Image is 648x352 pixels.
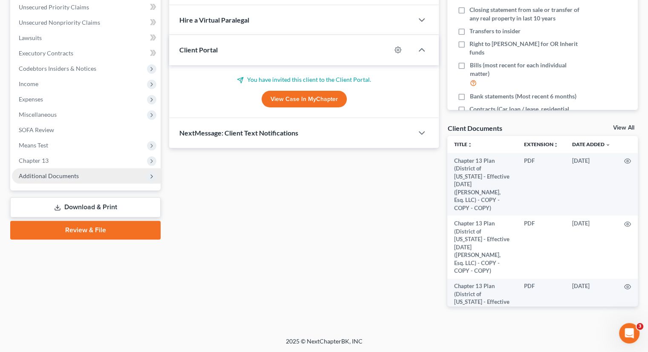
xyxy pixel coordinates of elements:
[10,221,161,239] a: Review & File
[19,49,73,57] span: Executory Contracts
[262,91,347,108] a: View Case in MyChapter
[517,216,565,278] td: PDF
[613,125,634,131] a: View All
[447,279,517,341] td: Chapter 13 Plan (District of [US_STATE] - Effective [DATE] ([PERSON_NAME], Esq. LLC) - COPY - COPY)
[524,141,559,147] a: Extensionunfold_more
[469,92,576,101] span: Bank statements (Most recent 6 months)
[469,6,583,23] span: Closing statement from sale or transfer of any real property in last 10 years
[179,16,249,24] span: Hire a Virtual Paralegal
[469,27,521,35] span: Transfers to insider
[19,157,49,164] span: Chapter 13
[469,105,583,122] span: Contracts (Car loan / lease, residential lease, furniture purchase / lease)
[19,172,79,179] span: Additional Documents
[19,111,57,118] span: Miscellaneous
[19,3,89,11] span: Unsecured Priority Claims
[12,15,161,30] a: Unsecured Nonpriority Claims
[179,75,429,84] p: You have invited this client to the Client Portal.
[19,65,96,72] span: Codebtors Insiders & Notices
[553,142,559,147] i: unfold_more
[19,141,48,149] span: Means Test
[469,40,583,57] span: Right to [PERSON_NAME] for OR Inherit funds
[572,141,611,147] a: Date Added expand_more
[447,216,517,278] td: Chapter 13 Plan (District of [US_STATE] - Effective [DATE] ([PERSON_NAME], Esq. LLC) - COPY - COP...
[12,46,161,61] a: Executory Contracts
[12,122,161,138] a: SOFA Review
[454,141,472,147] a: Titleunfold_more
[565,216,617,278] td: [DATE]
[467,142,472,147] i: unfold_more
[447,153,517,216] td: Chapter 13 Plan (District of [US_STATE] - Effective [DATE] ([PERSON_NAME], Esq. LLC) - COPY - COP...
[565,279,617,341] td: [DATE]
[565,153,617,216] td: [DATE]
[179,46,218,54] span: Client Portal
[19,19,100,26] span: Unsecured Nonpriority Claims
[179,129,298,137] span: NextMessage: Client Text Notifications
[19,95,43,103] span: Expenses
[19,34,42,41] span: Lawsuits
[469,61,583,78] span: Bills (most recent for each individual matter)
[636,323,643,330] span: 3
[517,153,565,216] td: PDF
[10,197,161,217] a: Download & Print
[19,126,54,133] span: SOFA Review
[517,279,565,341] td: PDF
[605,142,611,147] i: expand_more
[12,30,161,46] a: Lawsuits
[619,323,639,343] iframe: Intercom live chat
[19,80,38,87] span: Income
[447,124,502,133] div: Client Documents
